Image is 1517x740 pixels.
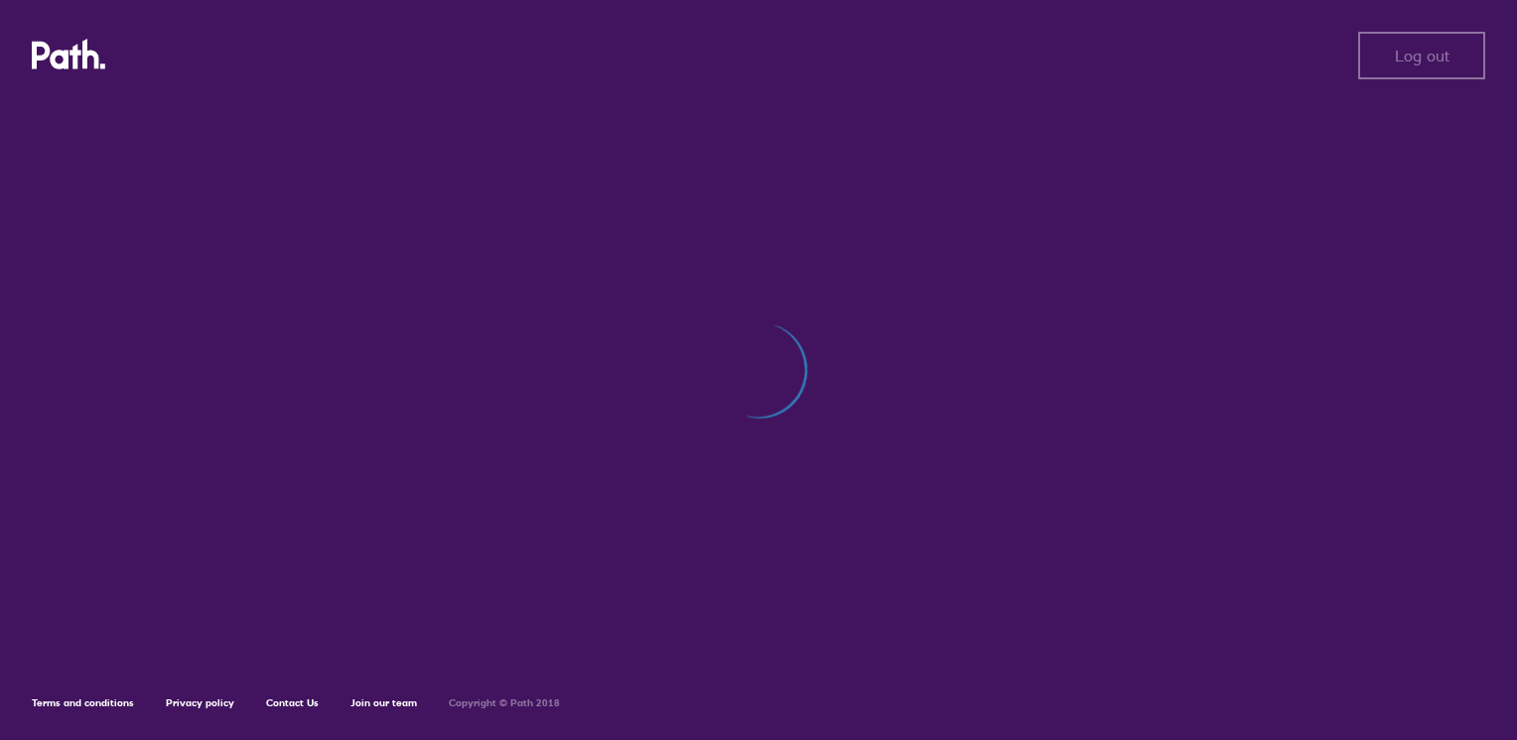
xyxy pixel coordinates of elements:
button: Log out [1358,32,1485,79]
h6: Copyright © Path 2018 [449,697,560,709]
a: Join our team [350,696,417,709]
a: Privacy policy [166,696,234,709]
a: Contact Us [266,696,319,709]
a: Terms and conditions [32,696,134,709]
span: Log out [1395,47,1449,64]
